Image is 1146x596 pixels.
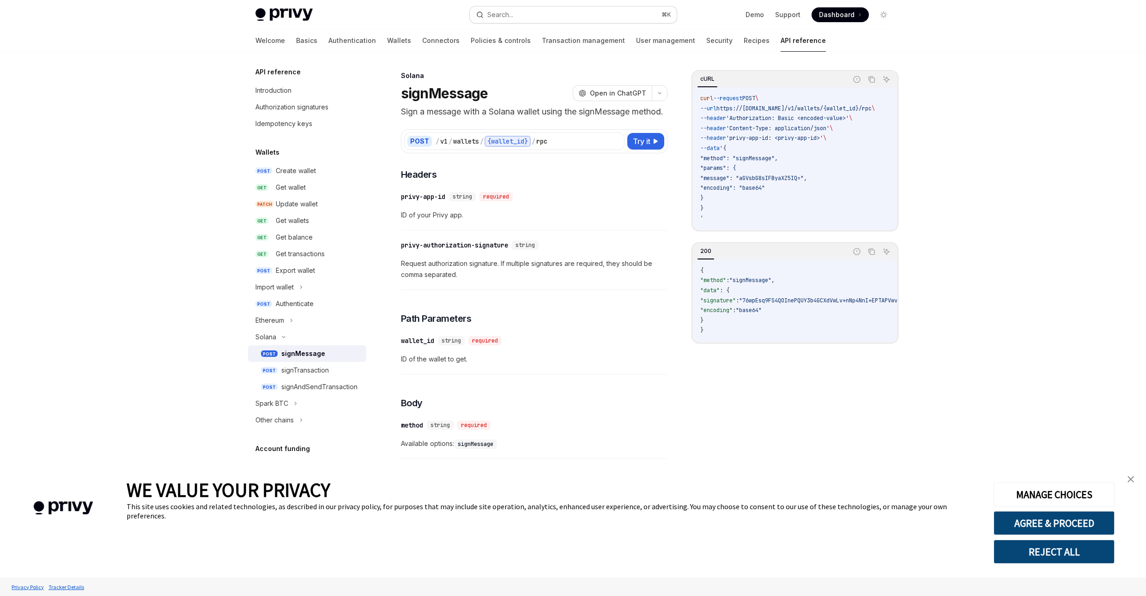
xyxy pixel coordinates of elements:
a: POSTCreate wallet [248,163,366,179]
a: GETGet balance [248,229,366,246]
span: "encoding" [700,307,733,314]
span: 'privy-app-id: <privy-app-id>' [726,134,823,142]
span: { [700,267,703,274]
a: POSTConfigure app for native onramp [248,459,366,487]
span: --header [700,134,726,142]
a: GETGet transactions [248,246,366,262]
button: Open in ChatGPT [573,85,652,101]
span: POST [255,168,272,175]
span: --header [700,125,726,132]
span: POST [742,95,755,102]
div: Ethereum [255,315,284,326]
span: Request authorization signature. If multiple signatures are required, they should be comma separa... [401,258,667,280]
img: light logo [255,8,313,21]
span: } [700,205,703,212]
span: 'Authorization: Basic <encoded-value>' [726,114,849,122]
span: "encoding": "base64" [700,184,765,192]
span: \ [849,114,852,122]
div: rpc [536,137,547,146]
span: --request [713,95,742,102]
span: \ [830,125,833,132]
span: string [431,421,450,429]
a: Welcome [255,30,285,52]
a: Policies & controls [471,30,531,52]
span: : { [720,287,729,294]
div: Get wallets [276,215,309,226]
div: required [479,192,513,201]
button: Copy the contents from the code block [866,246,878,258]
div: Introduction [255,85,291,96]
div: {wallet_id} [485,136,531,147]
span: --data [700,144,720,152]
a: Idempotency keys [248,115,366,132]
div: Update wallet [276,199,318,210]
span: "base64" [736,307,762,314]
span: POST [261,350,278,357]
a: close banner [1122,470,1140,488]
div: signMessage [281,348,325,359]
a: Dashboard [812,7,869,22]
a: Transaction management [542,30,625,52]
span: "message": "aGVsbG8sIFByaXZ5IQ=", [700,175,807,182]
div: POST [407,136,432,147]
button: Toggle dark mode [876,7,891,22]
span: : [736,297,739,304]
button: Try it [627,133,664,150]
span: "76wpEsq9FS4QOInePQUY3b4GCXdVwLv+nNp4NnI+EPTAPVwvXCjzjUW/gD6Vuh4KaD+7p2X4MaTu6xYu0rMTAA==" [739,297,1030,304]
img: close banner [1128,476,1134,482]
div: / [532,137,535,146]
span: POST [261,367,278,374]
span: } [700,194,703,202]
a: GETGet wallet [248,179,366,196]
a: Support [775,10,800,19]
button: Ask AI [880,73,892,85]
div: v1 [440,137,448,146]
div: Search... [487,9,513,20]
a: User management [636,30,695,52]
button: MANAGE CHOICES [994,482,1115,506]
span: ID of the wallet to get. [401,354,667,365]
span: \ [872,105,875,112]
button: AGREE & PROCEED [994,511,1115,535]
span: Dashboard [819,10,855,19]
a: Authentication [328,30,376,52]
div: wallet_id [401,336,434,345]
div: privy-app-id [401,192,445,201]
code: signMessage [454,439,497,449]
span: --header [700,114,726,122]
div: Spark BTC [255,398,288,409]
span: Available options: [401,438,667,449]
a: API reference [781,30,826,52]
div: Get transactions [276,248,325,259]
span: Try it [633,136,650,147]
span: https://[DOMAIN_NAME]/v1/wallets/{wallet_id}/rpc [716,105,872,112]
div: wallets [453,137,479,146]
span: ID of your Privy app. [401,210,667,221]
div: / [480,137,484,146]
div: / [449,137,452,146]
span: Headers [401,168,437,181]
div: Get balance [276,232,313,243]
span: \ [755,95,758,102]
div: Configure app for native onramp [276,462,361,484]
div: Authorization signatures [255,102,328,113]
span: GET [255,251,268,258]
div: 200 [697,246,714,257]
span: POST [261,384,278,391]
span: "method": "signMessage", [700,155,778,162]
div: required [457,421,491,430]
span: PATCH [255,201,274,208]
span: string [453,193,472,200]
div: Idempotency keys [255,118,312,129]
span: "params": { [700,164,736,172]
span: POST [255,301,272,307]
button: Report incorrect code [851,246,863,258]
span: ⌘ K [661,11,671,18]
span: GET [255,234,268,241]
div: / [436,137,439,146]
button: Ask AI [880,246,892,258]
div: Export wallet [276,265,315,276]
div: cURL [697,73,717,84]
span: } [700,317,703,324]
h1: signMessage [401,85,488,102]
